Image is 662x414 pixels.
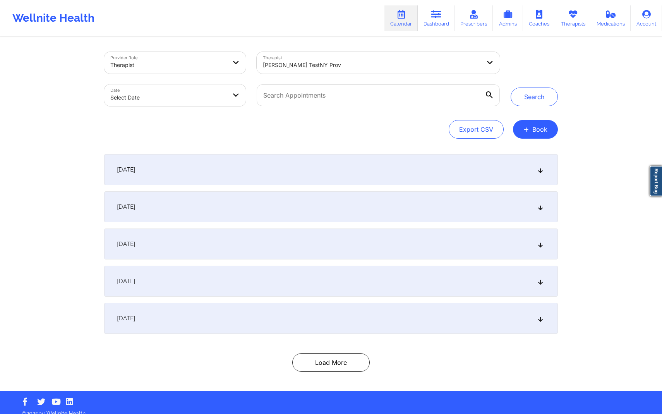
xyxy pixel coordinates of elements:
a: Dashboard [418,5,455,31]
a: Report Bug [650,166,662,196]
a: Prescribers [455,5,493,31]
span: [DATE] [117,166,135,174]
span: [DATE] [117,240,135,248]
a: Account [631,5,662,31]
button: Export CSV [449,120,504,139]
div: [PERSON_NAME] testNY prov [263,57,481,74]
button: Load More [292,353,370,372]
a: Medications [591,5,631,31]
span: [DATE] [117,314,135,322]
a: Therapists [555,5,591,31]
a: Coaches [523,5,555,31]
a: Calendar [384,5,418,31]
button: +Book [513,120,558,139]
a: Admins [493,5,523,31]
span: [DATE] [117,203,135,211]
button: Search [511,88,558,106]
input: Search Appointments [257,84,500,106]
span: + [523,127,529,131]
span: [DATE] [117,277,135,285]
div: Select Date [110,89,226,106]
div: Therapist [110,57,226,74]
